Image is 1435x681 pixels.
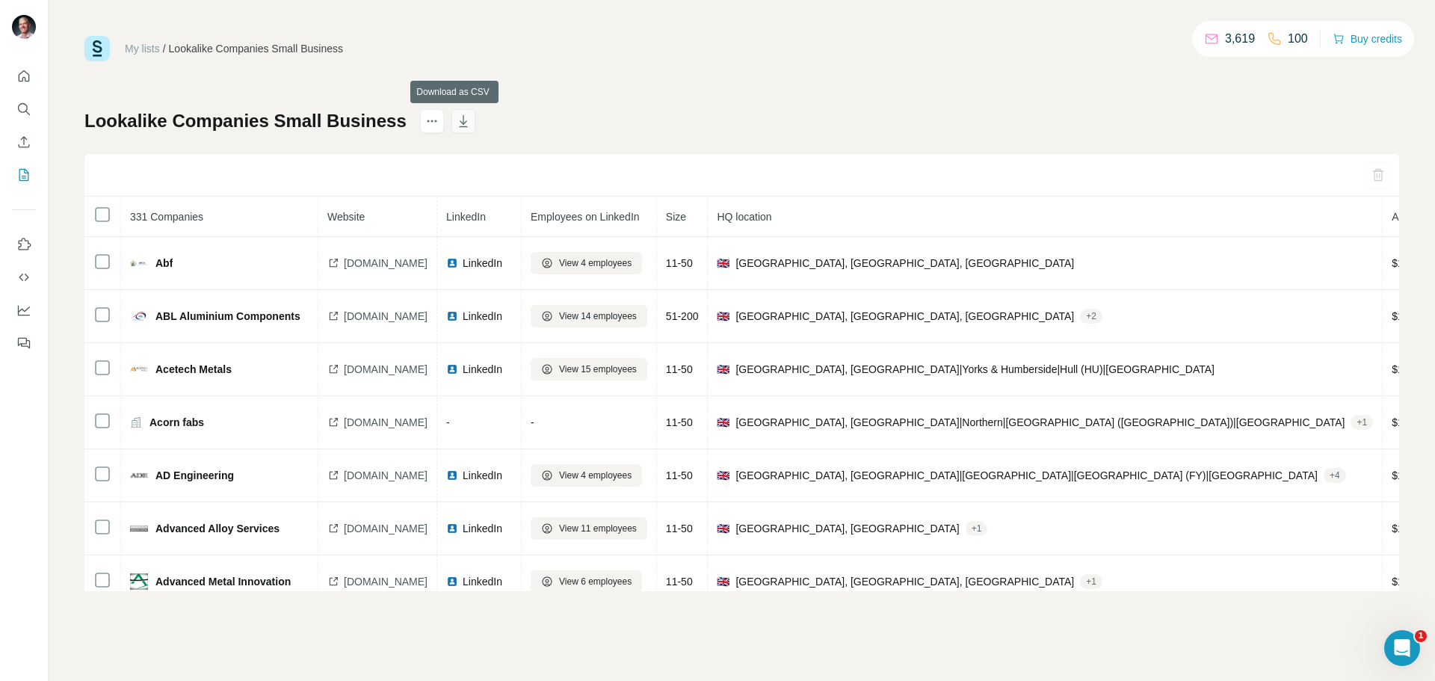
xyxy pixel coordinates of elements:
[149,415,204,430] span: Acorn fabs
[446,469,458,481] img: LinkedIn logo
[163,41,166,56] li: /
[463,521,502,536] span: LinkedIn
[559,309,637,323] span: View 14 employees
[463,309,502,324] span: LinkedIn
[1415,630,1427,642] span: 1
[130,307,148,325] img: company-logo
[344,256,428,271] span: [DOMAIN_NAME]
[344,362,428,377] span: [DOMAIN_NAME]
[12,330,36,357] button: Feedback
[130,360,148,378] img: company-logo
[531,252,642,274] button: View 4 employees
[344,415,428,430] span: [DOMAIN_NAME]
[717,362,729,377] span: 🇬🇧
[1324,469,1346,482] div: + 4
[531,358,647,380] button: View 15 employees
[1392,363,1427,375] span: $ 1-10M
[531,517,647,540] button: View 11 employees
[155,468,234,483] span: AD Engineering
[531,570,642,593] button: View 6 employees
[155,574,291,589] span: Advanced Metal Innovation
[717,468,729,483] span: 🇬🇧
[155,309,300,324] span: ABL Aluminium Components
[84,36,110,61] img: Surfe Logo
[717,574,729,589] span: 🇬🇧
[155,521,280,536] span: Advanced Alloy Services
[717,521,729,536] span: 🇬🇧
[155,256,173,271] span: Abf
[344,521,428,536] span: [DOMAIN_NAME]
[1392,310,1427,322] span: $ 1-10M
[1080,309,1102,323] div: + 2
[666,523,693,534] span: 11-50
[463,468,502,483] span: LinkedIn
[1392,576,1427,588] span: $ 1-10M
[84,109,407,133] h1: Lookalike Companies Small Business
[1351,416,1373,429] div: + 1
[169,41,343,56] div: Lookalike Companies Small Business
[1392,257,1427,269] span: $ 1-10M
[735,574,1074,589] span: [GEOGRAPHIC_DATA], [GEOGRAPHIC_DATA], [GEOGRAPHIC_DATA]
[735,415,1345,430] span: [GEOGRAPHIC_DATA], [GEOGRAPHIC_DATA]|Northern|[GEOGRAPHIC_DATA] ([GEOGRAPHIC_DATA])|[GEOGRAPHIC_D...
[130,466,148,484] img: company-logo
[531,305,647,327] button: View 14 employees
[463,574,502,589] span: LinkedIn
[12,96,36,123] button: Search
[559,363,637,376] span: View 15 employees
[559,469,632,482] span: View 4 employees
[666,469,693,481] span: 11-50
[327,211,365,223] span: Website
[531,464,642,487] button: View 4 employees
[559,522,637,535] span: View 11 employees
[559,575,632,588] span: View 6 employees
[1080,575,1102,588] div: + 1
[446,523,458,534] img: LinkedIn logo
[735,362,1215,377] span: [GEOGRAPHIC_DATA], [GEOGRAPHIC_DATA]|Yorks & Humberside|Hull (HU)|[GEOGRAPHIC_DATA]
[735,468,1317,483] span: [GEOGRAPHIC_DATA], [GEOGRAPHIC_DATA]|[GEOGRAPHIC_DATA]|[GEOGRAPHIC_DATA] (FY)|[GEOGRAPHIC_DATA]
[446,416,450,428] span: -
[446,363,458,375] img: LinkedIn logo
[344,468,428,483] span: [DOMAIN_NAME]
[12,15,36,39] img: Avatar
[666,576,693,588] span: 11-50
[12,231,36,258] button: Use Surfe on LinkedIn
[966,522,988,535] div: + 1
[666,310,699,322] span: 51-200
[446,310,458,322] img: LinkedIn logo
[446,257,458,269] img: LinkedIn logo
[717,256,729,271] span: 🇬🇧
[130,573,148,591] img: company-logo
[1288,30,1308,48] p: 100
[717,309,729,324] span: 🇬🇧
[717,211,771,223] span: HQ location
[735,256,1074,271] span: [GEOGRAPHIC_DATA], [GEOGRAPHIC_DATA], [GEOGRAPHIC_DATA]
[463,362,502,377] span: LinkedIn
[531,416,534,428] span: -
[1225,30,1255,48] p: 3,619
[446,576,458,588] img: LinkedIn logo
[12,129,36,155] button: Enrich CSV
[531,211,640,223] span: Employees on LinkedIn
[735,521,959,536] span: [GEOGRAPHIC_DATA], [GEOGRAPHIC_DATA]
[1333,28,1402,49] button: Buy credits
[446,211,486,223] span: LinkedIn
[12,161,36,188] button: My lists
[130,520,148,537] img: company-logo
[1392,469,1427,481] span: $ 1-10M
[666,416,693,428] span: 11-50
[1392,416,1427,428] span: $ 1-10M
[1392,523,1427,534] span: $ 1-10M
[559,256,632,270] span: View 4 employees
[463,256,502,271] span: LinkedIn
[155,362,232,377] span: Acetech Metals
[1384,630,1420,666] iframe: Intercom live chat
[344,309,428,324] span: [DOMAIN_NAME]
[717,415,729,430] span: 🇬🇧
[125,43,160,55] a: My lists
[666,363,693,375] span: 11-50
[12,264,36,291] button: Use Surfe API
[666,257,693,269] span: 11-50
[12,297,36,324] button: Dashboard
[344,574,428,589] span: [DOMAIN_NAME]
[12,63,36,90] button: Quick start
